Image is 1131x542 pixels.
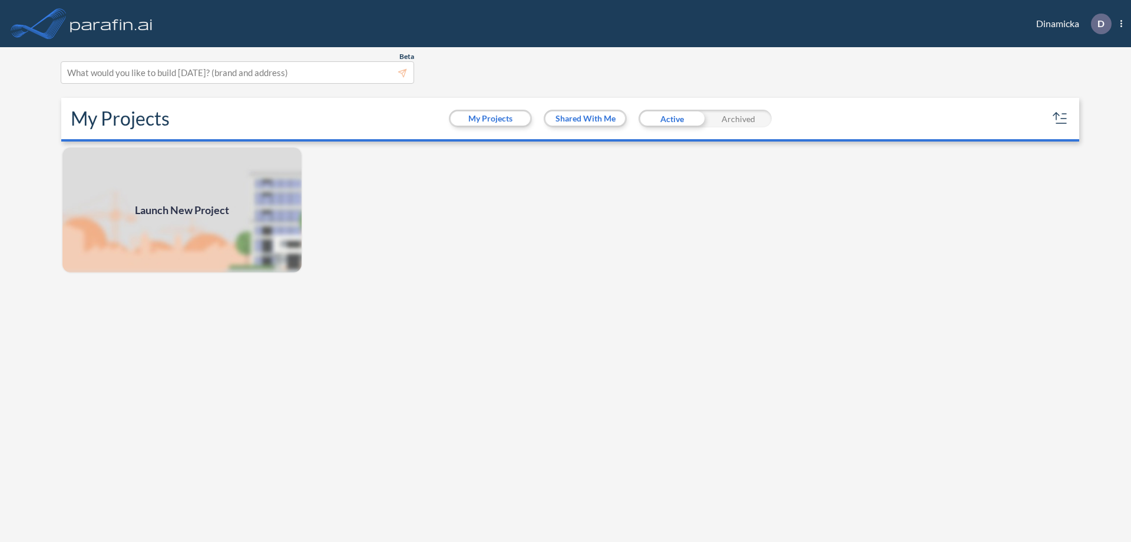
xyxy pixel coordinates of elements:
[399,52,414,61] span: Beta
[1018,14,1122,34] div: Dinamicka
[135,202,229,218] span: Launch New Project
[705,110,772,127] div: Archived
[545,111,625,126] button: Shared With Me
[68,12,155,35] img: logo
[61,146,303,274] img: add
[1051,109,1070,128] button: sort
[1097,18,1104,29] p: D
[451,111,530,126] button: My Projects
[61,146,303,274] a: Launch New Project
[71,107,170,130] h2: My Projects
[639,110,705,127] div: Active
